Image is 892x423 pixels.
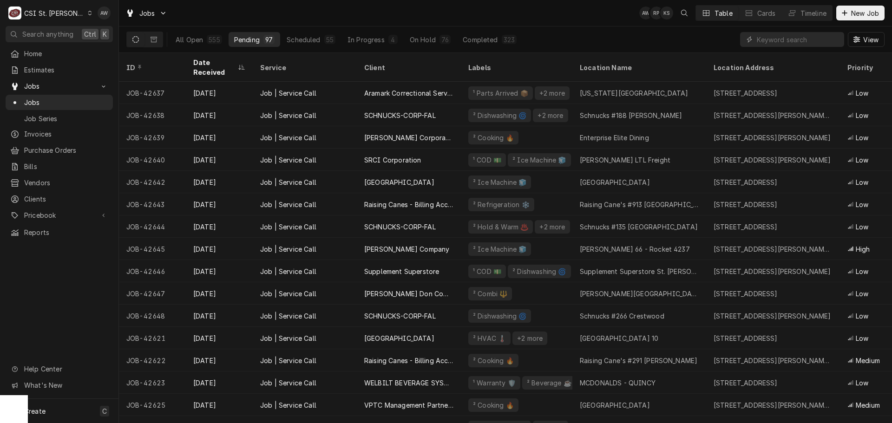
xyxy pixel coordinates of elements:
[856,400,880,410] span: Medium
[193,58,236,77] div: Date Received
[364,244,449,254] div: [PERSON_NAME] Company
[364,267,439,276] div: Supplement Superstore
[186,327,253,349] div: [DATE]
[472,222,529,232] div: ² Hold & Warm ♨️
[856,111,868,120] span: Low
[848,32,885,47] button: View
[260,155,316,165] div: Job | Service Call
[260,200,316,209] div: Job | Service Call
[186,149,253,171] div: [DATE]
[364,378,453,388] div: WELBILT BEVERAGE SYSTEMS
[472,111,527,120] div: ² Dishwashing 🌀
[714,267,831,276] div: [STREET_ADDRESS][PERSON_NAME]
[472,333,507,343] div: ² HVAC 🌡️
[260,267,316,276] div: Job | Service Call
[714,333,778,343] div: [STREET_ADDRESS]
[6,225,113,240] a: Reports
[364,311,436,321] div: SCHNUCKS-CORP-FAL
[856,200,868,209] span: Low
[580,378,656,388] div: MCDONALDS - QUINCY
[580,63,697,72] div: Location Name
[757,8,776,18] div: Cards
[260,378,316,388] div: Job | Service Call
[364,88,453,98] div: Aramark Correctional Services
[260,111,316,120] div: Job | Service Call
[714,400,833,410] div: [STREET_ADDRESS][PERSON_NAME][US_STATE]
[836,6,885,20] button: New Job
[364,63,452,72] div: Client
[580,356,697,365] div: Raising Cane's #291 [PERSON_NAME]
[856,244,870,254] span: High
[24,49,108,59] span: Home
[714,311,831,321] div: [STREET_ADDRESS][PERSON_NAME]
[260,356,316,365] div: Job | Service Call
[714,356,833,365] div: [STREET_ADDRESS][PERSON_NAME][PERSON_NAME]
[580,289,699,299] div: [PERSON_NAME][GEOGRAPHIC_DATA]
[856,155,868,165] span: Low
[472,378,517,388] div: ¹ Warranty 🛡️
[6,26,113,42] button: Search anythingCtrlK
[24,178,108,188] span: Vendors
[6,143,113,158] a: Purchase Orders
[472,267,502,276] div: ¹ COD 💵
[800,8,826,18] div: Timeline
[472,311,527,321] div: ² Dishwashing 🌀
[98,7,111,20] div: Alexandria Wilp's Avatar
[526,378,572,388] div: ² Beverage ☕️
[856,356,880,365] span: Medium
[186,394,253,416] div: [DATE]
[537,111,564,120] div: +2 more
[24,98,108,107] span: Jobs
[122,6,171,21] a: Go to Jobs
[714,222,778,232] div: [STREET_ADDRESS]
[512,267,567,276] div: ² Dishwashing 🌀
[856,222,868,232] span: Low
[856,333,868,343] span: Low
[856,88,868,98] span: Low
[24,162,108,171] span: Bills
[468,63,565,72] div: Labels
[186,260,253,282] div: [DATE]
[856,133,868,143] span: Low
[24,114,108,124] span: Job Series
[856,378,868,388] span: Low
[472,289,508,299] div: ² Combi 🔱
[260,311,316,321] div: Job | Service Call
[84,29,96,39] span: Ctrl
[714,200,778,209] div: [STREET_ADDRESS]
[119,149,186,171] div: JOB-42640
[24,129,108,139] span: Invoices
[715,8,733,18] div: Table
[8,7,21,20] div: C
[6,95,113,110] a: Jobs
[260,222,316,232] div: Job | Service Call
[441,35,449,45] div: 76
[580,311,664,321] div: Schnucks #266 Crestwood
[102,406,107,416] span: C
[472,244,527,254] div: ² Ice Machine 🧊
[260,88,316,98] div: Job | Service Call
[472,400,515,410] div: ² Cooking 🔥
[856,311,868,321] span: Low
[364,111,436,120] div: SCHNUCKS-CORP-FAL
[22,29,73,39] span: Search anything
[856,267,868,276] span: Low
[364,356,453,365] div: Raising Canes - Billing Account
[103,29,107,39] span: K
[580,333,658,343] div: [GEOGRAPHIC_DATA] 10
[714,155,831,165] div: [STREET_ADDRESS][PERSON_NAME]
[119,238,186,260] div: JOB-42645
[24,8,85,18] div: CSI St. [PERSON_NAME]
[6,191,113,207] a: Clients
[6,175,113,190] a: Vendors
[186,215,253,238] div: [DATE]
[714,289,778,299] div: [STREET_ADDRESS]
[757,32,840,47] input: Keyword search
[6,62,113,78] a: Estimates
[24,380,107,390] span: What's New
[265,35,273,45] div: 97
[234,35,260,45] div: Pending
[714,88,778,98] div: [STREET_ADDRESS]
[639,7,652,20] div: AW
[538,88,566,98] div: +2 more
